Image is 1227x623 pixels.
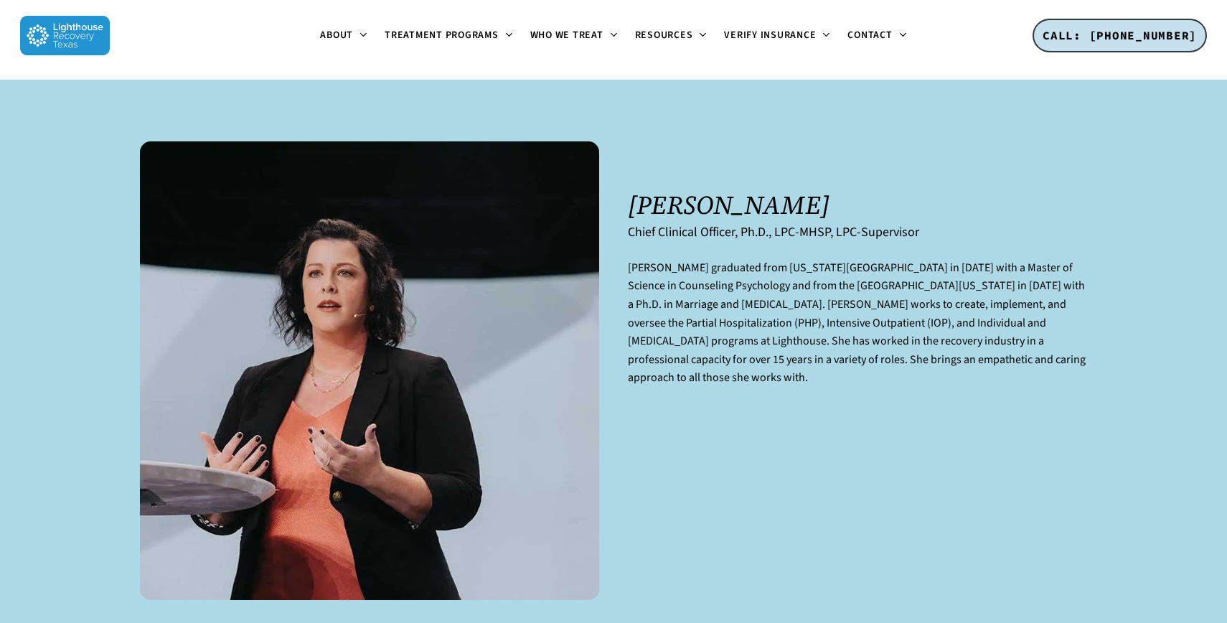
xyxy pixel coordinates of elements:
span: Resources [635,28,693,42]
h6: Chief Clinical Officer, Ph.D., LPC-MHSP, LPC-Supervisor [628,225,1087,240]
span: Contact [847,28,892,42]
a: Who We Treat [522,30,626,42]
a: Treatment Programs [376,30,522,42]
a: About [311,30,376,42]
img: Lighthouse Recovery Texas [20,16,110,55]
span: CALL: [PHONE_NUMBER] [1043,28,1197,42]
span: Verify Insurance [724,28,816,42]
a: Contact [839,30,915,42]
h1: [PERSON_NAME] [628,190,1087,220]
p: [PERSON_NAME] graduated from [US_STATE][GEOGRAPHIC_DATA] in [DATE] with a Master of Science in Co... [628,259,1087,405]
span: Who We Treat [530,28,603,42]
a: Verify Insurance [715,30,839,42]
a: CALL: [PHONE_NUMBER] [1033,19,1207,53]
a: Resources [626,30,716,42]
span: About [320,28,353,42]
span: Treatment Programs [385,28,499,42]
